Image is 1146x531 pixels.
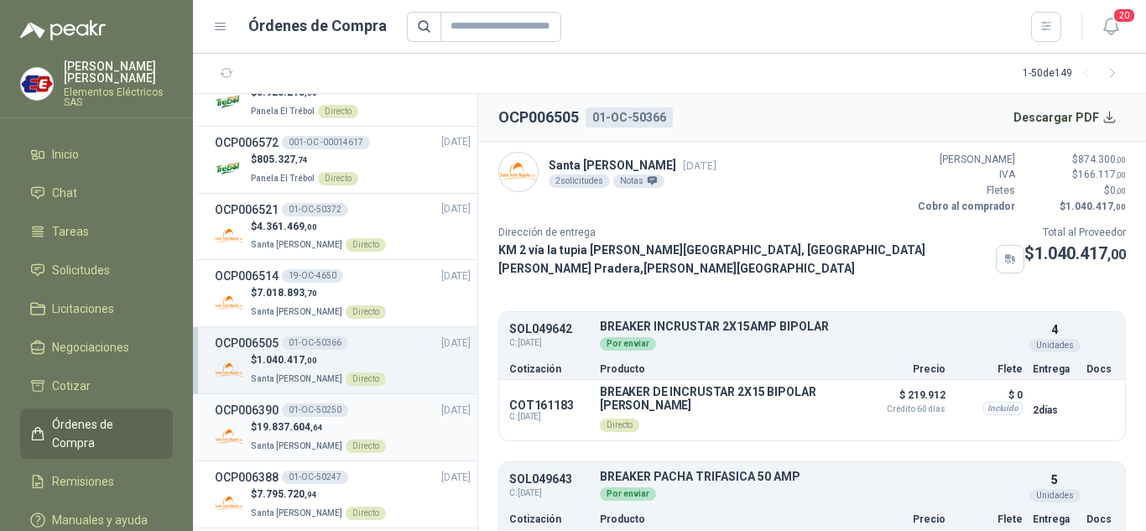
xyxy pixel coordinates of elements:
[346,372,386,386] div: Directo
[64,60,173,84] p: [PERSON_NAME] [PERSON_NAME]
[346,507,386,520] div: Directo
[215,133,471,186] a: OCP006572001-OC -00014617[DATE] Company Logo$805.327,74Panela El TrébolDirecto
[251,285,386,301] p: $
[956,514,1023,524] p: Flete
[251,487,386,502] p: $
[64,87,173,107] p: Elementos Eléctricos SAS
[257,154,308,165] span: 805.327
[956,364,1023,374] p: Flete
[498,225,1024,241] p: Dirección de entrega
[215,334,471,387] a: OCP00650501-OC-50366[DATE] Company Logo$1.040.417,00Santa [PERSON_NAME]Directo
[862,514,945,524] p: Precio
[1086,514,1115,524] p: Docs
[282,203,348,216] div: 01-OC-50372
[282,269,343,283] div: 19-OC-4650
[251,240,342,249] span: Santa [PERSON_NAME]
[509,487,590,500] span: C: [DATE]
[1025,167,1126,183] p: $
[215,221,244,251] img: Company Logo
[215,133,279,152] h3: OCP006572
[346,440,386,453] div: Directo
[257,287,317,299] span: 7.018.893
[52,338,129,357] span: Negociaciones
[257,221,317,232] span: 4.361.469
[1033,514,1076,524] p: Entrega
[20,216,173,247] a: Tareas
[600,320,1023,333] p: BREAKER INCRUSTAR 2X15AMP BIPOLAR
[1033,364,1076,374] p: Entrega
[1107,247,1126,263] span: ,00
[1086,364,1115,374] p: Docs
[1025,199,1126,215] p: $
[20,138,173,170] a: Inicio
[1078,169,1126,180] span: 166.117
[215,288,244,317] img: Company Logo
[1096,12,1126,42] button: 20
[215,267,471,320] a: OCP00651419-OC-4650[DATE] Company Logo$7.018.893,70Santa [PERSON_NAME]Directo
[914,152,1015,168] p: [PERSON_NAME]
[862,405,945,414] span: Crédito 60 días
[305,88,317,97] span: ,80
[215,154,244,184] img: Company Logo
[52,377,91,395] span: Cotizar
[441,470,471,486] span: [DATE]
[215,334,279,352] h3: OCP006505
[52,184,77,202] span: Chat
[441,403,471,419] span: [DATE]
[215,422,244,451] img: Company Logo
[305,222,317,232] span: ,00
[20,370,173,402] a: Cotizar
[215,200,279,219] h3: OCP006521
[1024,241,1126,267] p: $
[305,490,317,499] span: ,94
[251,441,342,450] span: Santa [PERSON_NAME]
[20,331,173,363] a: Negociaciones
[251,152,358,168] p: $
[215,401,279,419] h3: OCP006390
[215,267,279,285] h3: OCP006514
[441,201,471,217] span: [DATE]
[509,336,590,350] span: C: [DATE]
[600,487,656,501] div: Por enviar
[251,174,315,183] span: Panela El Trébol
[52,145,79,164] span: Inicio
[600,471,1023,483] p: BREAKER PACHA TRIFASICA 50 AMP
[600,364,852,374] p: Producto
[52,511,148,529] span: Manuales y ayuda
[318,172,358,185] div: Directo
[20,466,173,497] a: Remisiones
[1051,471,1058,489] p: 5
[441,268,471,284] span: [DATE]
[549,156,716,174] p: Santa [PERSON_NAME]
[1004,101,1127,134] button: Descargar PDF
[509,473,590,486] p: SOL049643
[20,409,173,459] a: Órdenes de Compra
[282,136,370,149] div: 001-OC -00014617
[215,468,471,521] a: OCP00638801-OC-50247[DATE] Company Logo$7.795.720,94Santa [PERSON_NAME]Directo
[310,423,323,432] span: ,64
[257,354,317,366] span: 1.040.417
[215,87,244,117] img: Company Logo
[251,307,342,316] span: Santa [PERSON_NAME]
[983,402,1023,415] div: Incluido
[215,468,279,487] h3: OCP006388
[600,514,852,524] p: Producto
[509,514,590,524] p: Cotización
[1034,243,1126,263] span: 1.040.417
[215,200,471,253] a: OCP00652101-OC-50372[DATE] Company Logo$4.361.469,00Santa [PERSON_NAME]Directo
[1029,339,1081,352] div: Unidades
[600,337,656,351] div: Por enviar
[20,20,106,40] img: Logo peakr
[20,177,173,209] a: Chat
[498,106,579,129] h2: OCP006505
[1024,225,1126,241] p: Total al Proveedor
[52,415,157,452] span: Órdenes de Compra
[248,14,387,38] h1: Órdenes de Compra
[52,472,114,491] span: Remisiones
[956,385,1023,405] p: $ 0
[215,489,244,518] img: Company Logo
[251,352,386,368] p: $
[1078,154,1126,165] span: 874.300
[1116,186,1126,195] span: ,00
[346,305,386,319] div: Directo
